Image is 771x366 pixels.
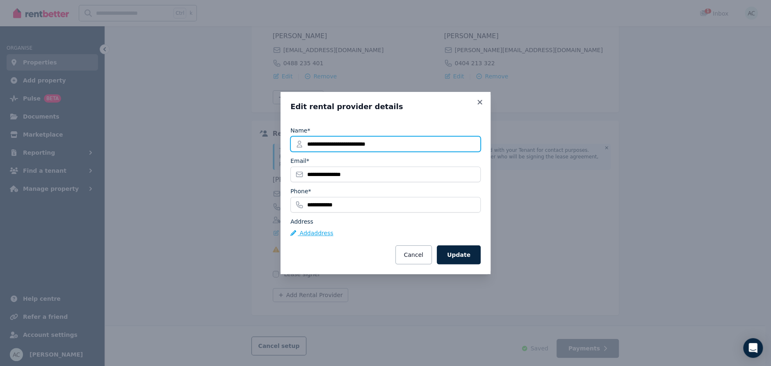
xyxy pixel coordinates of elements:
button: Cancel [395,245,432,264]
button: Addaddress [290,229,333,237]
h3: Edit rental provider details [290,102,481,112]
label: Address [290,217,313,226]
label: Name* [290,126,310,135]
label: Phone* [290,187,311,195]
button: Update [437,245,481,264]
div: Open Intercom Messenger [743,338,763,358]
label: Email* [290,157,309,165]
